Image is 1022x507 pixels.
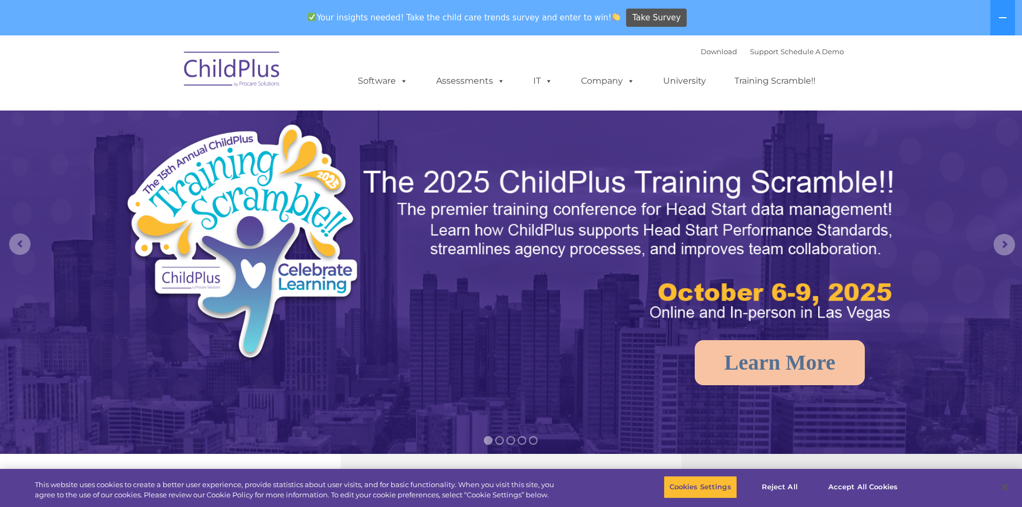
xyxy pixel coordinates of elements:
a: Training Scramble!! [724,70,826,92]
img: 👏 [612,13,620,21]
img: ChildPlus by Procare Solutions [179,44,286,98]
font: | [701,47,844,56]
a: Take Survey [626,9,687,27]
img: ✅ [308,13,316,21]
span: Phone number [149,115,195,123]
a: Company [570,70,645,92]
div: This website uses cookies to create a better user experience, provide statistics about user visit... [35,480,562,501]
a: Software [347,70,418,92]
button: Reject All [746,476,813,498]
button: Cookies Settings [664,476,737,498]
span: Last name [149,71,182,79]
a: IT [523,70,563,92]
a: Learn More [695,340,865,385]
button: Accept All Cookies [822,476,903,498]
a: Support [750,47,778,56]
a: Assessments [425,70,516,92]
span: Take Survey [633,9,681,27]
span: Your insights needed! Take the child care trends survey and enter to win! [304,7,625,28]
a: University [652,70,717,92]
a: Schedule A Demo [781,47,844,56]
a: Download [701,47,737,56]
button: Close [993,475,1017,499]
